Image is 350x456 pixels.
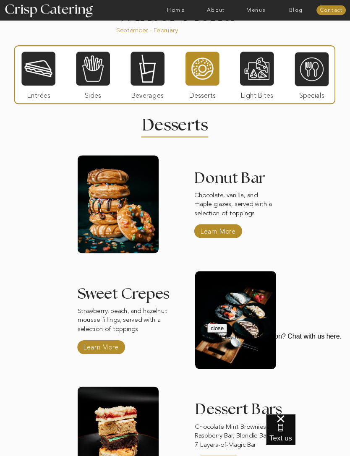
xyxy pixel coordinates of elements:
[78,307,173,335] p: Strawberry, peach, and hazelnut mousse fillings, served with a selection of toppings
[199,221,237,238] a: Learn More
[156,7,196,13] a: Home
[195,422,283,450] p: Chocolate Mint Brownies, Raspberry Bar, Blondie Bar, and 7 Layers-of-Magic Bar
[19,86,58,102] p: Entrées
[116,26,196,32] p: September - February
[94,5,256,22] h1: Winter Menu
[195,402,283,409] h3: Dessert Bars
[238,86,276,102] p: Light Bites
[78,287,185,302] h3: Sweet Crepes
[207,324,350,425] iframe: podium webchat widget prompt
[292,86,331,102] p: Specials
[316,8,346,13] a: Contact
[266,414,350,456] iframe: podium webchat widget bubble
[183,86,222,102] p: Desserts
[82,337,120,354] a: Learn More
[276,7,316,13] a: Blog
[194,171,295,188] h3: Donut Bar
[236,7,276,13] a: Menus
[196,7,236,13] a: About
[137,117,213,128] h2: Desserts
[194,191,275,219] p: Chocolate, vanilla, and maple glazes, served with a selection of toppings
[73,86,112,102] p: Sides
[128,86,167,102] p: Beverages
